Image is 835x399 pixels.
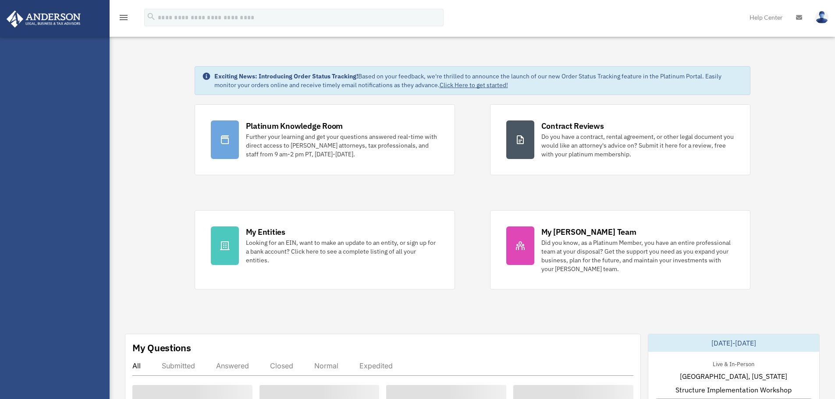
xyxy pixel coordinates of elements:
img: Anderson Advisors Platinum Portal [4,11,83,28]
a: menu [118,15,129,23]
div: Do you have a contract, rental agreement, or other legal document you would like an attorney's ad... [541,132,734,159]
div: Based on your feedback, we're thrilled to announce the launch of our new Order Status Tracking fe... [214,72,743,89]
div: All [132,361,141,370]
div: Submitted [162,361,195,370]
div: Live & In-Person [706,359,761,368]
span: [GEOGRAPHIC_DATA], [US_STATE] [680,371,787,381]
div: Further your learning and get your questions answered real-time with direct access to [PERSON_NAM... [246,132,439,159]
div: Closed [270,361,293,370]
i: search [146,12,156,21]
a: Platinum Knowledge Room Further your learning and get your questions answered real-time with dire... [195,104,455,175]
div: Looking for an EIN, want to make an update to an entity, or sign up for a bank account? Click her... [246,238,439,265]
a: Click Here to get started! [440,81,508,89]
strong: Exciting News: Introducing Order Status Tracking! [214,72,358,80]
div: [DATE]-[DATE] [648,334,819,352]
div: Expedited [359,361,393,370]
div: Did you know, as a Platinum Member, you have an entire professional team at your disposal? Get th... [541,238,734,273]
span: Structure Implementation Workshop [675,385,792,395]
i: menu [118,12,129,23]
img: User Pic [815,11,828,24]
div: Contract Reviews [541,120,604,131]
a: Contract Reviews Do you have a contract, rental agreement, or other legal document you would like... [490,104,750,175]
div: My [PERSON_NAME] Team [541,226,636,237]
div: My Questions [132,341,191,354]
div: Normal [314,361,338,370]
div: Answered [216,361,249,370]
div: Platinum Knowledge Room [246,120,343,131]
div: My Entities [246,226,285,237]
a: My Entities Looking for an EIN, want to make an update to an entity, or sign up for a bank accoun... [195,210,455,290]
a: My [PERSON_NAME] Team Did you know, as a Platinum Member, you have an entire professional team at... [490,210,750,290]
